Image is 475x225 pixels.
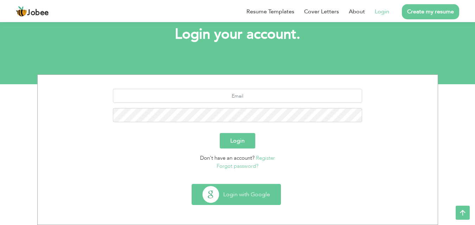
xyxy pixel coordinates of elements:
h1: Login your account. [48,25,428,44]
a: Create my resume [402,4,459,19]
button: Login [220,133,255,148]
a: Login [375,7,389,16]
button: Login with Google [192,184,281,205]
a: About [349,7,365,16]
input: Email [113,89,362,103]
img: jobee.io [16,6,27,17]
a: Resume Templates [246,7,294,16]
a: Register [256,154,275,161]
span: Jobee [27,9,49,17]
a: Jobee [16,6,49,17]
a: Forgot password? [217,163,258,170]
span: Don't have an account? [200,154,255,161]
a: Cover Letters [304,7,339,16]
